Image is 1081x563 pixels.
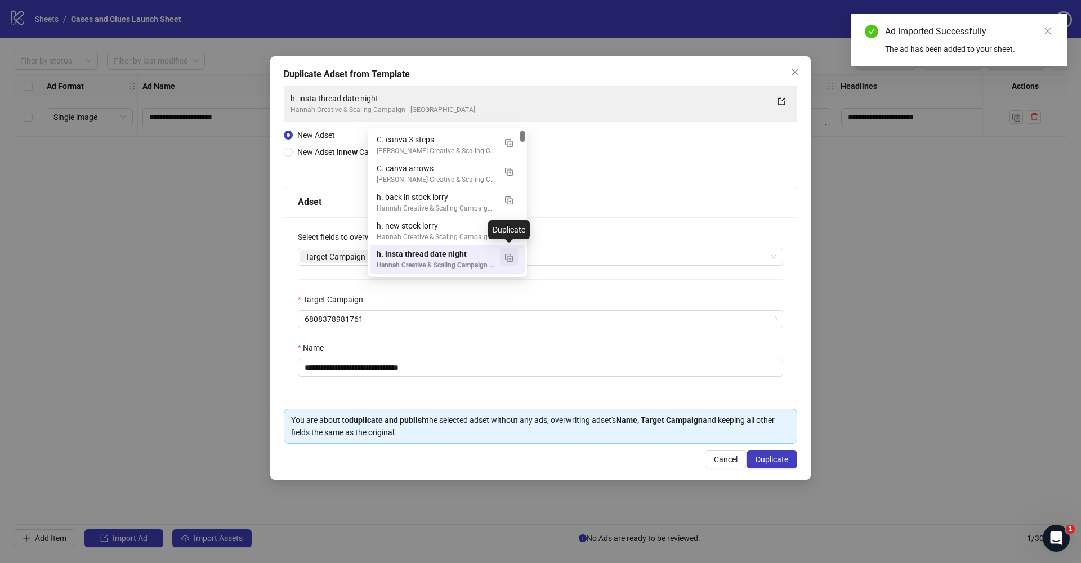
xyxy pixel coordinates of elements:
div: You are about to the selected adset without any ads, overwriting adset's and keeping all other fi... [291,414,790,439]
div: h. new stock lorry [377,220,495,232]
button: Duplicate [747,450,797,468]
div: h. back in stock lorry [377,191,495,203]
button: Duplicate [500,220,518,238]
div: h. insta thread date night [370,245,525,274]
input: Name [298,359,783,377]
div: Hannah Creative & Scaling Campaign - [GEOGRAPHIC_DATA] [377,203,495,214]
span: export [778,97,785,105]
span: Target Campaign [300,250,376,263]
span: 6808378981761 [305,311,776,328]
div: h. new stock lorry [370,217,525,245]
a: Close [1042,25,1054,37]
span: Cancel [714,455,738,464]
div: Duplicate Adset from Template [284,68,797,81]
button: Duplicate [500,191,518,209]
span: Duplicate [756,455,788,464]
span: Target Campaign [305,251,365,263]
iframe: Intercom live chat [1043,525,1070,552]
label: Name [298,342,331,354]
span: check-circle [865,25,878,38]
div: Hannah Creative & Scaling Campaign - [GEOGRAPHIC_DATA] [377,232,495,243]
button: Duplicate [500,133,518,151]
div: h. insta thread date night [377,248,495,260]
button: Duplicate [500,248,518,266]
button: Duplicate [500,162,518,180]
img: Duplicate [505,196,513,204]
img: Duplicate [505,254,513,262]
div: C. canva 3 steps [377,133,495,146]
span: New Adset [297,131,335,140]
div: [PERSON_NAME] Creative & Scaling Campaign - [GEOGRAPHIC_DATA] [377,175,495,185]
label: Select fields to overwrite [298,231,390,243]
span: close [1044,27,1052,35]
div: Hannah Creative & Scaling Campaign - [GEOGRAPHIC_DATA] [377,260,495,271]
div: C. canva 3 steps [370,131,525,159]
div: h. back in stock lorry [370,188,525,217]
div: C. canva arrows [377,162,495,175]
div: Hannah Creative & Scaling Campaign - [GEOGRAPHIC_DATA] [291,105,768,115]
strong: duplicate and publish [349,415,426,425]
span: New Adset in Campaign [297,148,395,157]
span: close [790,68,799,77]
div: Duplicate [488,220,530,239]
div: Adset [298,195,783,209]
button: Close [786,63,804,81]
strong: Name, Target Campaign [616,415,703,425]
div: h. insta thread date night [291,92,768,105]
div: C. canva arrows [370,159,525,188]
div: The ad has been added to your sheet. [885,43,1054,55]
img: Duplicate [505,139,513,147]
strong: new [343,148,358,157]
button: Cancel [705,450,747,468]
div: [PERSON_NAME] Creative & Scaling Campaign - [GEOGRAPHIC_DATA] [377,146,495,157]
div: h. insta thread family [370,274,525,302]
img: Duplicate [505,168,513,176]
div: Ad Imported Successfully [885,25,1054,38]
span: 1 [1066,525,1075,534]
label: Target Campaign [298,293,370,306]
